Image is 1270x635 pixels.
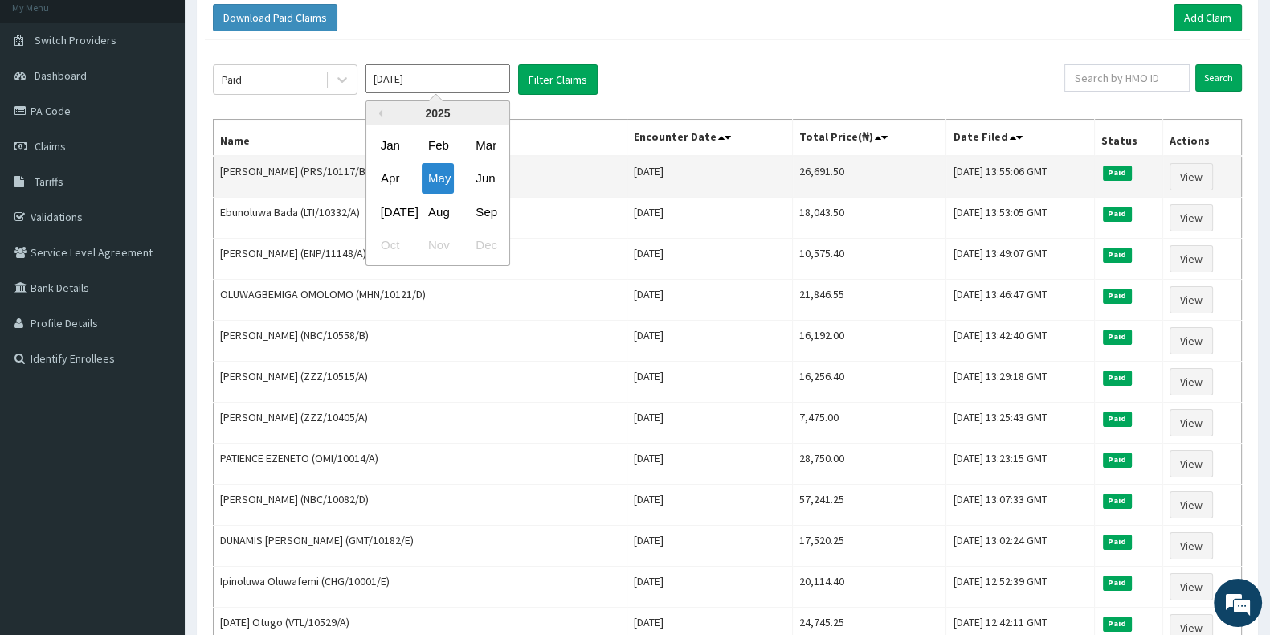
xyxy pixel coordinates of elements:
[469,197,501,227] div: Choose September 2025
[518,64,598,95] button: Filter Claims
[365,64,510,93] input: Select Month and Year
[946,485,1094,526] td: [DATE] 13:07:33 GMT
[35,174,63,189] span: Tariffs
[1103,453,1132,467] span: Paid
[1174,4,1242,31] a: Add Claim
[214,239,627,280] td: [PERSON_NAME] (ENP/11148/A)
[374,130,406,160] div: Choose January 2025
[793,239,946,280] td: 10,575.40
[1163,120,1242,157] th: Actions
[422,130,454,160] div: Choose February 2025
[374,164,406,194] div: Choose April 2025
[946,567,1094,608] td: [DATE] 12:52:39 GMT
[1103,617,1132,631] span: Paid
[1103,412,1132,426] span: Paid
[1103,248,1132,262] span: Paid
[1103,576,1132,590] span: Paid
[946,403,1094,444] td: [DATE] 13:25:43 GMT
[214,362,627,403] td: [PERSON_NAME] (ZZZ/10515/A)
[422,164,454,194] div: Choose May 2025
[1170,573,1213,600] a: View
[366,101,509,125] div: 2025
[793,444,946,485] td: 28,750.00
[1170,409,1213,436] a: View
[793,156,946,198] td: 26,691.50
[8,439,306,495] textarea: Type your message and hit 'Enter'
[422,197,454,227] div: Choose August 2025
[214,485,627,526] td: [PERSON_NAME] (NBC/10082/D)
[1103,371,1132,385] span: Paid
[627,567,792,608] td: [DATE]
[35,139,66,154] span: Claims
[1170,245,1213,272] a: View
[263,8,302,47] div: Minimize live chat window
[946,239,1094,280] td: [DATE] 13:49:07 GMT
[627,156,792,198] td: [DATE]
[627,120,792,157] th: Encounter Date
[793,403,946,444] td: 7,475.00
[1103,535,1132,549] span: Paid
[793,120,946,157] th: Total Price(₦)
[213,4,337,31] button: Download Paid Claims
[1103,166,1132,180] span: Paid
[1170,327,1213,354] a: View
[374,109,382,117] button: Previous Year
[946,120,1094,157] th: Date Filed
[214,526,627,567] td: DUNAMIS [PERSON_NAME] (GMT/10182/E)
[627,444,792,485] td: [DATE]
[469,130,501,160] div: Choose March 2025
[214,403,627,444] td: [PERSON_NAME] (ZZZ/10405/A)
[1195,64,1242,92] input: Search
[793,526,946,567] td: 17,520.25
[946,526,1094,567] td: [DATE] 13:02:24 GMT
[946,280,1094,321] td: [DATE] 13:46:47 GMT
[222,72,242,88] div: Paid
[214,321,627,362] td: [PERSON_NAME] (NBC/10558/B)
[627,280,792,321] td: [DATE]
[1103,207,1132,221] span: Paid
[793,362,946,403] td: 16,256.40
[1103,289,1132,303] span: Paid
[214,156,627,198] td: [PERSON_NAME] (PRS/10117/B)
[946,362,1094,403] td: [DATE] 13:29:18 GMT
[374,197,406,227] div: Choose July 2025
[35,68,87,83] span: Dashboard
[627,362,792,403] td: [DATE]
[627,321,792,362] td: [DATE]
[366,129,509,262] div: month 2025-05
[627,239,792,280] td: [DATE]
[1170,163,1213,190] a: View
[793,280,946,321] td: 21,846.55
[946,321,1094,362] td: [DATE] 13:42:40 GMT
[214,567,627,608] td: Ipinoluwa Oluwafemi (CHG/10001/E)
[627,485,792,526] td: [DATE]
[214,120,627,157] th: Name
[84,90,270,111] div: Chat with us now
[793,485,946,526] td: 57,241.25
[1170,491,1213,518] a: View
[793,198,946,239] td: 18,043.50
[627,403,792,444] td: [DATE]
[93,203,222,365] span: We're online!
[1094,120,1162,157] th: Status
[1103,330,1132,344] span: Paid
[1170,286,1213,313] a: View
[469,164,501,194] div: Choose June 2025
[35,33,116,47] span: Switch Providers
[946,444,1094,485] td: [DATE] 13:23:15 GMT
[1064,64,1190,92] input: Search by HMO ID
[946,156,1094,198] td: [DATE] 13:55:06 GMT
[30,80,65,121] img: d_794563401_company_1708531726252_794563401
[627,526,792,567] td: [DATE]
[793,567,946,608] td: 20,114.40
[1170,532,1213,559] a: View
[1103,494,1132,508] span: Paid
[793,321,946,362] td: 16,192.00
[214,444,627,485] td: PATIENCE EZENETO (OMI/10014/A)
[1170,368,1213,395] a: View
[214,280,627,321] td: OLUWAGBEMIGA OMOLOMO (MHN/10121/D)
[1170,450,1213,477] a: View
[1170,204,1213,231] a: View
[946,198,1094,239] td: [DATE] 13:53:05 GMT
[214,198,627,239] td: Ebunoluwa Bada (LTI/10332/A)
